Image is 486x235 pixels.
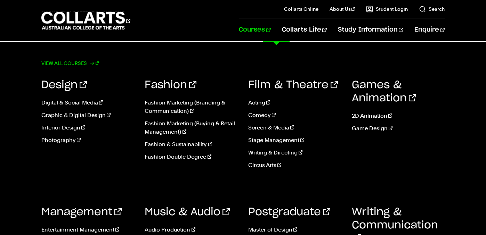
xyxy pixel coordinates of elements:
a: Screen & Media [248,124,341,132]
a: Entertainment Management [41,226,135,234]
a: Graphic & Digital Design [41,111,135,119]
a: Writing & Directing [248,149,341,157]
div: Go to homepage [41,11,130,31]
a: Courses [239,18,270,41]
a: Fashion [145,80,196,90]
a: Music & Audio [145,207,230,217]
a: Fashion Marketing (Branding & Communication) [145,99,238,115]
a: Fashion & Sustainability [145,140,238,149]
a: Photography [41,136,135,144]
a: Circus Arts [248,161,341,169]
a: Study Information [338,18,403,41]
a: Postgraduate [248,207,330,217]
a: Management [41,207,122,217]
a: Game Design [352,124,445,133]
a: Digital & Social Media [41,99,135,107]
a: Master of Design [248,226,341,234]
a: 2D Animation [352,112,445,120]
a: Audio Production [145,226,238,234]
a: Film & Theatre [248,80,338,90]
a: About Us [330,6,355,12]
a: Student Login [366,6,408,12]
a: Comedy [248,111,341,119]
a: Acting [248,99,341,107]
a: Fashion Marketing (Buying & Retail Management) [145,119,238,136]
a: Collarts Online [284,6,318,12]
a: Fashion Double Degree [145,153,238,161]
a: Interior Design [41,124,135,132]
a: Design [41,80,87,90]
a: Games & Animation [352,80,416,103]
a: Enquire [414,18,445,41]
a: View all courses [41,58,99,68]
a: Collarts Life [282,18,327,41]
a: Stage Management [248,136,341,144]
a: Search [419,6,445,12]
